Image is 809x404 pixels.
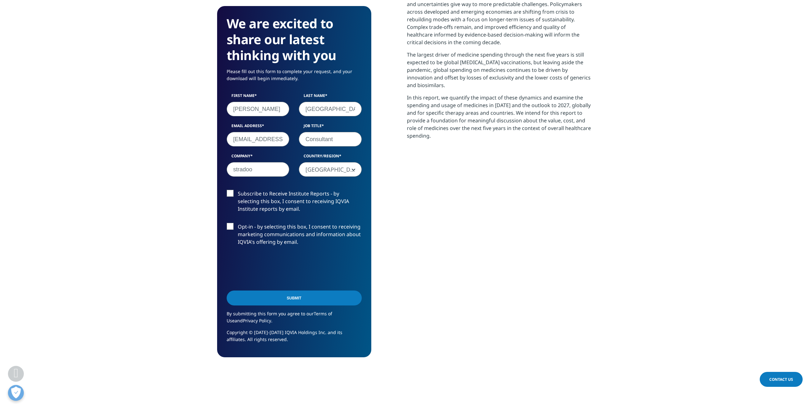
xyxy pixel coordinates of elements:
input: Submit [227,291,362,305]
h3: We are excited to share our latest thinking with you [227,16,362,63]
label: Last Name [299,93,362,102]
p: The largest driver of medicine spending through the next five years is still expected to be globa... [407,51,592,94]
p: Please fill out this form to complete your request, and your download will begin immediately. [227,68,362,87]
label: Job Title [299,123,362,132]
iframe: reCAPTCHA [227,256,323,281]
label: First Name [227,93,290,102]
span: Germany [299,162,361,177]
span: Contact Us [769,377,793,382]
label: Company [227,153,290,162]
label: Opt-in - by selecting this box, I consent to receiving marketing communications and information a... [227,223,362,249]
label: Email Address [227,123,290,132]
label: Country/Region [299,153,362,162]
p: By submitting this form you agree to our and . [227,310,362,329]
a: Privacy Policy [243,318,271,324]
label: Subscribe to Receive Institute Reports - by selecting this box, I consent to receiving IQVIA Inst... [227,190,362,216]
a: Contact Us [760,372,803,387]
span: Germany [299,162,362,177]
button: Präferenzen öffnen [8,385,24,401]
p: Copyright © [DATE]-[DATE] IQVIA Holdings Inc. and its affiliates. All rights reserved. [227,329,362,348]
p: In this report, we quantify the impact of these dynamics and examine the spending and usage of me... [407,94,592,144]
